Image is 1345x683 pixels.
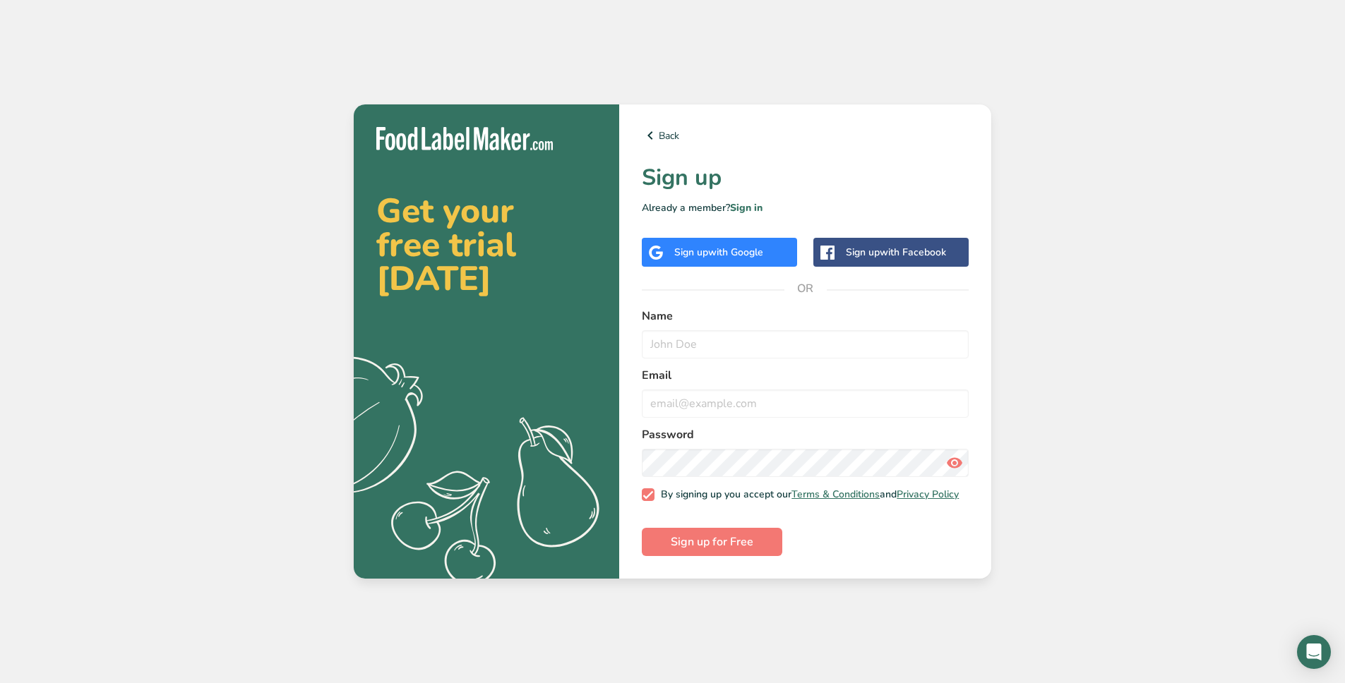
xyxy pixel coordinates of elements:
div: Sign up [674,245,763,260]
div: Open Intercom Messenger [1297,635,1331,669]
h1: Sign up [642,161,969,195]
h2: Get your free trial [DATE] [376,194,597,296]
label: Email [642,367,969,384]
input: John Doe [642,330,969,358]
label: Password [642,426,969,443]
label: Name [642,308,969,325]
span: with Facebook [880,246,946,259]
p: Already a member? [642,200,969,215]
span: with Google [708,246,763,259]
a: Back [642,127,969,144]
span: By signing up you accept our and [654,488,960,501]
span: Sign up for Free [671,533,753,550]
img: Food Label Maker [376,127,553,150]
a: Sign in [730,201,763,214]
span: OR [784,267,827,310]
div: Sign up [846,245,946,260]
input: email@example.com [642,389,969,418]
a: Terms & Conditions [791,488,880,501]
button: Sign up for Free [642,528,782,556]
a: Privacy Policy [897,488,959,501]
